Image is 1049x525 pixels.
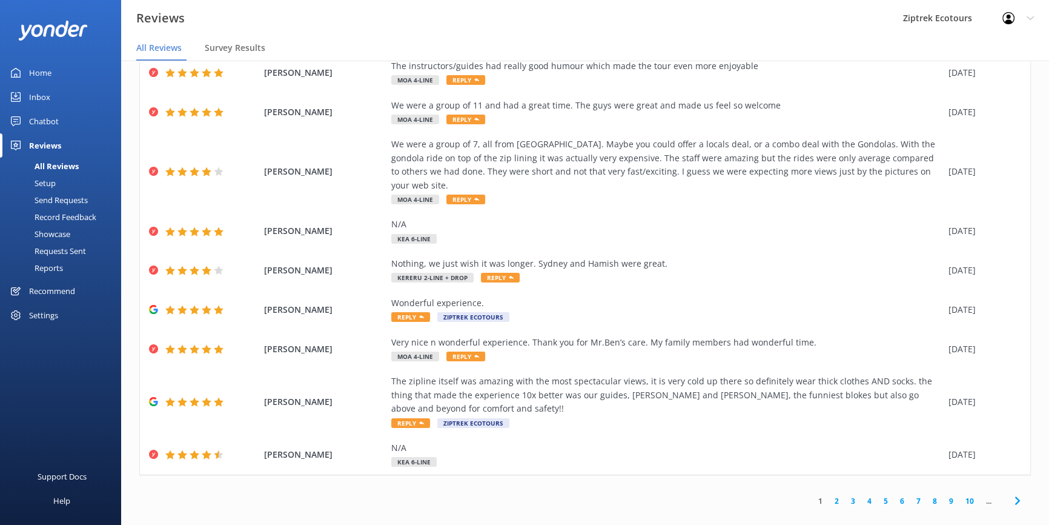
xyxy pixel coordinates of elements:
div: Settings [29,303,58,327]
span: Reply [446,115,485,124]
a: Requests Sent [7,242,121,259]
a: 2 [829,495,845,507]
div: All Reviews [7,158,79,175]
span: Moa 4-Line [391,195,439,204]
div: N/A [391,441,942,455]
a: 1 [812,495,829,507]
span: [PERSON_NAME] [264,343,385,356]
span: Survey Results [205,42,265,54]
a: Reports [7,259,121,276]
div: Nothing, we just wish it was longer. Sydney and Hamish were great. [391,257,942,270]
span: Kea 6-Line [391,457,437,467]
span: Kereru 2-Line + Drop [391,273,474,283]
span: [PERSON_NAME] [264,105,385,119]
a: Showcase [7,226,121,242]
div: Recommend [29,279,75,303]
div: Requests Sent [7,242,86,259]
div: Inbox [29,85,50,109]
div: [DATE] [948,303,1015,316]
div: Record Feedback [7,209,96,226]
span: Reply [391,418,430,428]
div: N/A [391,218,942,231]
span: All Reviews [136,42,182,54]
span: Moa 4-Line [391,75,439,85]
div: [DATE] [948,105,1015,119]
span: Reply [446,195,485,204]
div: Reports [7,259,63,276]
a: All Reviews [7,158,121,175]
span: Ziptrek Ecotours [437,312,509,322]
span: Reply [446,352,485,361]
span: Reply [446,75,485,85]
span: Reply [391,312,430,322]
div: The instructors/guides had really good humour which made the tour even more enjoyable [391,59,942,73]
span: [PERSON_NAME] [264,303,385,316]
span: Kea 6-Line [391,234,437,244]
span: Reply [481,273,520,283]
div: Chatbot [29,109,59,133]
div: [DATE] [948,448,1015,461]
div: Wonderful experience. [391,296,942,310]
div: The zipline itself was amazing with the most spectacular views, it is very cold up there so defin... [391,375,942,415]
a: 7 [910,495,927,507]
div: [DATE] [948,264,1015,277]
div: [DATE] [948,224,1015,238]
div: Help [53,489,70,513]
div: Home [29,61,51,85]
span: [PERSON_NAME] [264,448,385,461]
a: 10 [959,495,980,507]
span: ... [980,495,998,507]
a: Record Feedback [7,209,121,226]
div: Setup [7,175,56,192]
div: Reviews [29,133,61,158]
span: [PERSON_NAME] [264,224,385,238]
span: [PERSON_NAME] [264,165,385,178]
a: 5 [878,495,894,507]
a: 3 [845,495,861,507]
img: yonder-white-logo.png [18,21,88,41]
a: 6 [894,495,910,507]
div: [DATE] [948,66,1015,79]
span: Moa 4-Line [391,115,439,124]
h3: Reviews [136,8,185,28]
a: 4 [861,495,878,507]
div: Support Docs [38,464,87,489]
span: [PERSON_NAME] [264,264,385,277]
a: Setup [7,175,121,192]
div: Send Requests [7,192,88,209]
span: Moa 4-Line [391,352,439,361]
div: [DATE] [948,165,1015,178]
span: [PERSON_NAME] [264,66,385,79]
div: We were a group of 11 and had a great time. The guys were great and made us feel so welcome [391,99,942,112]
a: 9 [943,495,959,507]
div: [DATE] [948,395,1015,409]
span: [PERSON_NAME] [264,395,385,409]
div: Showcase [7,226,70,242]
div: Very nice n wonderful experience. Thank you for Mr.Ben’s care. My family members had wonderful time. [391,336,942,349]
a: Send Requests [7,192,121,209]
span: Ziptrek Ecotours [437,418,509,428]
a: 8 [927,495,943,507]
div: [DATE] [948,343,1015,356]
div: We were a group of 7, all from [GEOGRAPHIC_DATA]. Maybe you could offer a locals deal, or a combo... [391,138,942,192]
